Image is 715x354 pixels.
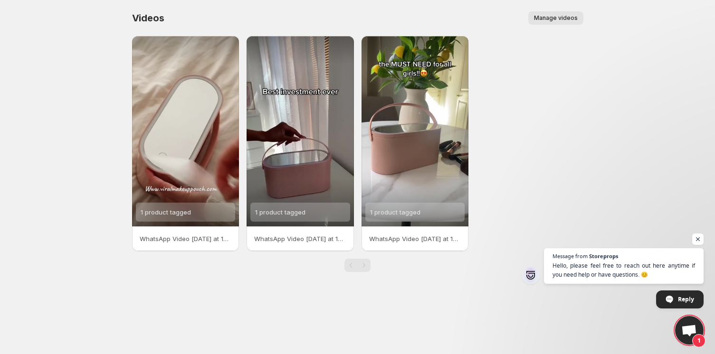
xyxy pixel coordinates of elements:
[141,208,191,216] span: 1 product tagged
[140,234,232,243] p: WhatsApp Video [DATE] at 161901 1
[528,11,583,25] button: Manage videos
[254,234,346,243] p: WhatsApp Video [DATE] at 161901
[678,291,694,307] span: Reply
[553,253,588,259] span: Message from
[692,334,705,347] span: 1
[132,12,164,24] span: Videos
[255,208,305,216] span: 1 product tagged
[370,208,420,216] span: 1 product tagged
[589,253,618,259] span: Storeprops
[675,316,704,345] div: Open chat
[534,14,578,22] span: Manage videos
[553,261,695,279] span: Hello, please feel free to reach out here anytime if you need help or have questions. 😊
[369,234,461,243] p: WhatsApp Video [DATE] at 161901 2
[344,259,371,272] nav: Pagination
